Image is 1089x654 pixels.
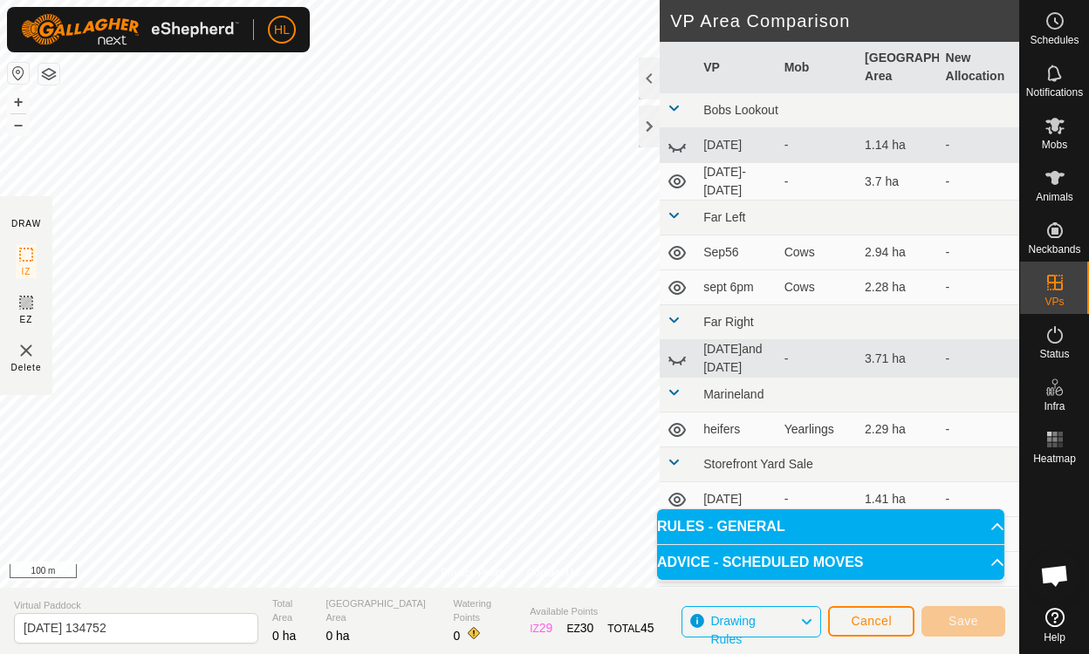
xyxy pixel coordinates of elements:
[858,163,938,201] td: 3.7 ha
[939,412,1019,447] td: -
[939,235,1019,270] td: -
[784,420,851,439] div: Yearlings
[703,315,754,329] span: Far Right
[696,482,777,517] td: [DATE]
[453,629,460,643] span: 0
[20,313,33,326] span: EZ
[274,21,290,39] span: HL
[1029,549,1081,602] a: Open chat
[14,598,258,613] span: Virtual Paddock
[939,270,1019,305] td: -
[11,217,41,230] div: DRAW
[1039,349,1069,359] span: Status
[851,614,892,628] span: Cancel
[657,545,1004,580] p-accordion-header: ADVICE - SCHEDULED MOVES
[858,587,938,622] td: 1.79 ha
[1036,192,1073,202] span: Animals
[8,92,29,112] button: +
[441,565,506,581] a: Privacy Policy
[22,265,31,278] span: IZ
[777,42,858,93] th: Mob
[939,42,1019,93] th: New Allocation
[696,42,777,93] th: VP
[325,596,439,625] span: [GEOGRAPHIC_DATA] Area
[1044,632,1065,643] span: Help
[1026,87,1083,98] span: Notifications
[858,412,938,447] td: 2.29 ha
[657,509,1004,544] p-accordion-header: RULES - GENERAL
[939,482,1019,517] td: -
[325,629,349,643] span: 0 ha
[16,340,37,361] img: VP
[696,412,777,447] td: heifers
[1044,296,1064,307] span: VPs
[670,10,1019,31] h2: VP Area Comparison
[939,163,1019,201] td: -
[530,619,552,637] div: IZ
[949,614,978,628] span: Save
[784,490,851,508] div: -
[527,565,579,581] a: Contact Us
[703,457,813,471] span: Storefront Yard Sale
[272,629,296,643] span: 0 ha
[566,619,593,637] div: EZ
[1033,453,1076,464] span: Heatmap
[1028,244,1080,255] span: Neckbands
[858,482,938,517] td: 1.41 ha
[858,128,938,163] td: 1.14 ha
[921,606,1005,637] button: Save
[1020,601,1089,650] a: Help
[858,270,938,305] td: 2.28 ha
[11,361,42,374] span: Delete
[784,278,851,296] div: Cows
[1030,35,1079,45] span: Schedules
[8,114,29,135] button: –
[21,14,239,45] img: Gallagher Logo
[38,64,59,85] button: Map Layers
[1042,140,1067,150] span: Mobs
[696,270,777,305] td: sept 6pm
[696,163,777,201] td: [DATE]-[DATE]
[858,235,938,270] td: 2.94 ha
[703,210,745,224] span: Far Left
[939,128,1019,163] td: -
[784,350,851,368] div: -
[784,173,851,191] div: -
[696,128,777,163] td: [DATE]
[453,596,516,625] span: Watering Points
[530,604,654,619] span: Available Points
[858,340,938,378] td: 3.71 ha
[580,621,594,635] span: 30
[703,387,764,401] span: Marineland
[1044,401,1065,412] span: Infra
[710,614,755,646] span: Drawing Rules
[696,235,777,270] td: Sep56
[703,103,778,117] span: Bobs Lookout
[696,340,777,378] td: [DATE]and [DATE]
[607,619,654,637] div: TOTAL
[640,621,654,635] span: 45
[657,520,785,534] span: RULES - GENERAL
[657,555,863,569] span: ADVICE - SCHEDULED MOVES
[858,42,938,93] th: [GEOGRAPHIC_DATA] Area
[939,340,1019,378] td: -
[784,136,851,154] div: -
[939,587,1019,622] td: -
[539,621,553,635] span: 29
[696,587,777,622] td: [DATE]
[784,243,851,262] div: Cows
[8,63,29,84] button: Reset Map
[272,596,312,625] span: Total Area
[828,606,914,637] button: Cancel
